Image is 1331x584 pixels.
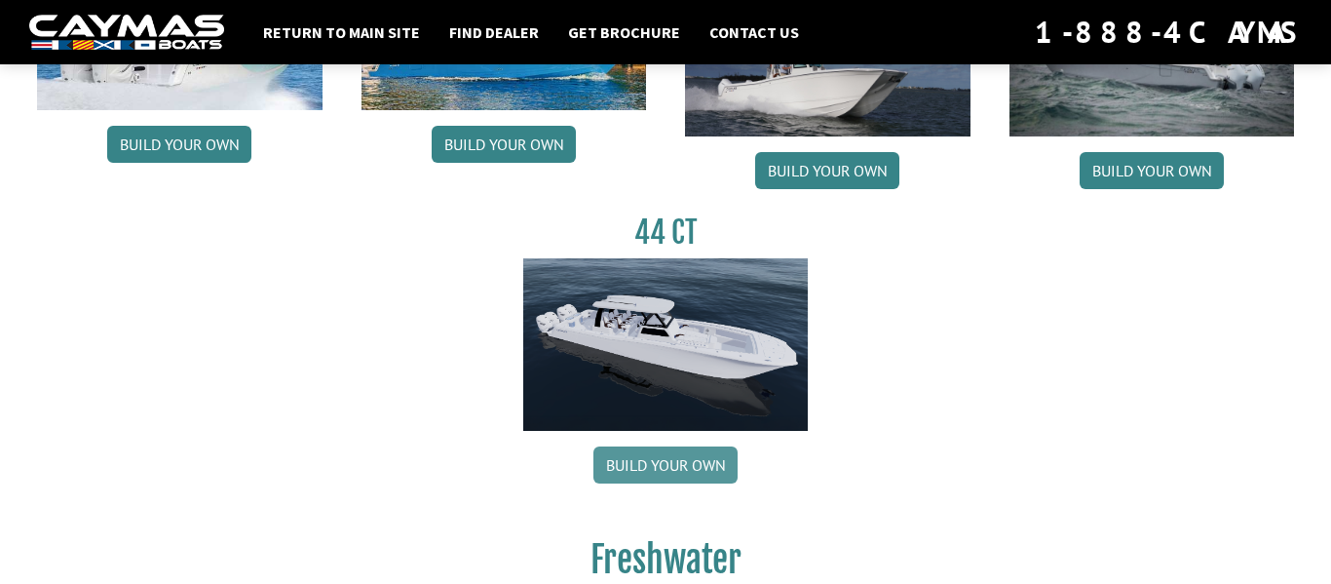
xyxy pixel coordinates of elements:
img: white-logo-c9c8dbefe5ff5ceceb0f0178aa75bf4bb51f6bca0971e226c86eb53dfe498488.png [29,15,224,51]
a: Find Dealer [439,19,549,45]
img: 44ct_background.png [523,258,809,432]
a: Build your own [593,447,738,484]
a: Build your own [432,126,576,163]
a: Contact Us [700,19,809,45]
div: 1-888-4CAYMAS [1035,11,1302,54]
h3: 44 CT [523,214,809,251]
a: Build your own [1080,152,1224,189]
a: Build your own [755,152,899,189]
a: Build your own [107,126,251,163]
a: Get Brochure [558,19,690,45]
a: Return to main site [253,19,430,45]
